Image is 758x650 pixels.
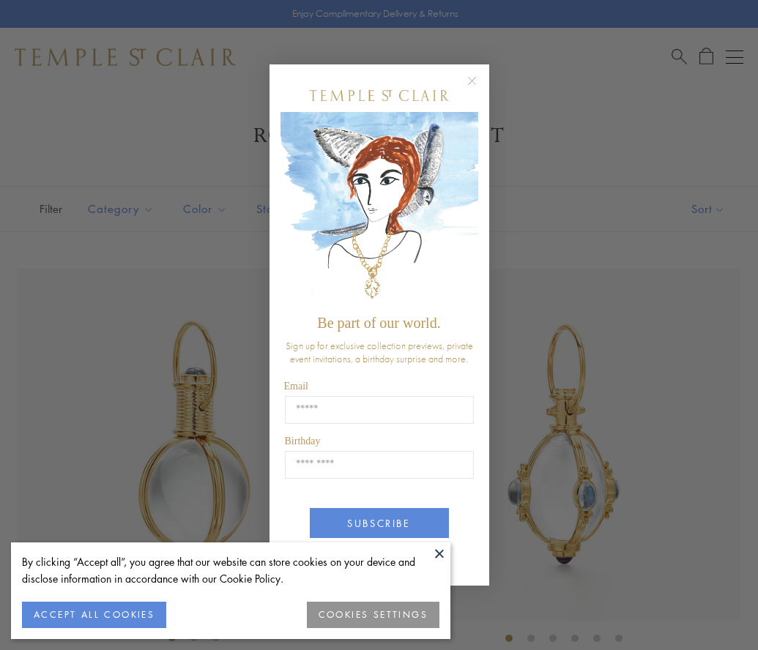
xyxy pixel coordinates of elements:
span: Birthday [285,436,321,447]
button: COOKIES SETTINGS [307,602,439,628]
span: Sign up for exclusive collection previews, private event invitations, a birthday surprise and more. [286,339,473,365]
span: Email [284,381,308,392]
div: By clicking “Accept all”, you agree that our website can store cookies on your device and disclos... [22,553,439,587]
input: Email [285,396,474,424]
span: Be part of our world. [317,315,440,331]
img: Temple St. Clair [310,90,449,101]
button: ACCEPT ALL COOKIES [22,602,166,628]
button: SUBSCRIBE [310,508,449,538]
button: Close dialog [470,79,488,97]
img: c4a9eb12-d91a-4d4a-8ee0-386386f4f338.jpeg [280,112,478,307]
